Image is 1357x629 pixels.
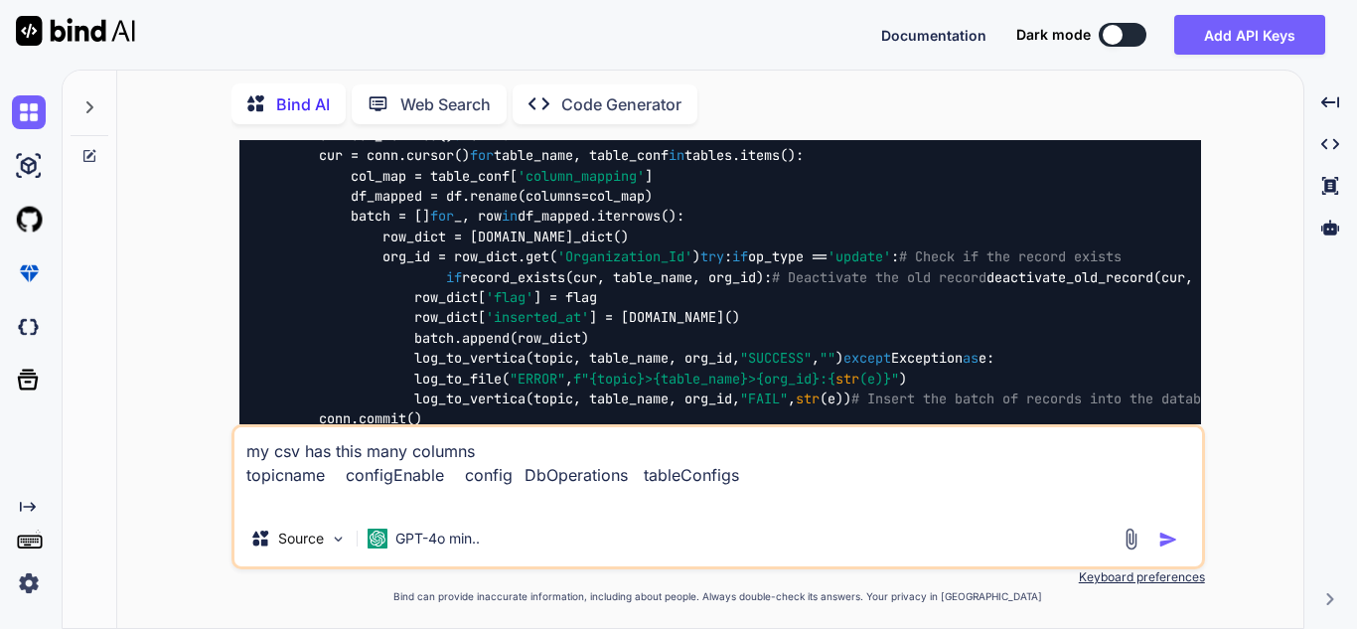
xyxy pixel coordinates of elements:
span: "SUCCESS" [740,350,812,368]
span: str [835,370,859,388]
span: Documentation [881,27,986,44]
span: in [502,208,518,226]
span: for [470,147,494,165]
span: str [796,390,820,407]
span: "FAIL" [740,390,788,407]
img: Pick Models [330,531,347,548]
button: Documentation [881,25,986,46]
span: as [963,350,979,368]
span: { (e)} [828,370,891,388]
p: Bind AI [276,92,330,116]
p: Code Generator [561,92,681,116]
p: GPT-4o min.. [395,529,480,549]
span: {org_id} [756,370,820,388]
img: icon [1158,530,1178,550]
p: Source [278,529,324,549]
span: {topic} [589,370,645,388]
span: 'flag' [486,288,533,306]
button: Add API Keys [1174,15,1325,55]
span: if [732,248,748,266]
span: if [446,268,462,286]
span: "" [820,350,835,368]
img: darkCloudIdeIcon [12,310,46,344]
img: Bind AI [16,16,135,46]
span: in [669,147,684,165]
img: ai-studio [12,149,46,183]
textarea: my csv has this many columns topicname configEnable config DbOperations tableConfigs [234,427,1202,511]
span: 'Organization_Id' [557,248,692,266]
span: 'column_mapping' [518,167,645,185]
span: Dark mode [1016,25,1091,45]
img: chat [12,95,46,129]
span: # Deactivate the old record [772,268,986,286]
span: try [700,248,724,266]
img: settings [12,566,46,600]
img: GPT-4o mini [368,529,387,549]
img: attachment [1120,528,1142,550]
span: 'update' [828,248,891,266]
span: {table_name} [653,370,748,388]
span: 'inserted_at' [486,309,589,327]
span: except [843,350,891,368]
span: # Check if the record exists [899,248,1122,266]
p: Keyboard preferences [231,569,1205,585]
span: "ERROR" [510,370,565,388]
span: for [430,208,454,226]
p: Web Search [400,92,491,116]
img: githubLight [12,203,46,236]
span: # Insert the batch of records into the database [851,390,1225,407]
p: Bind can provide inaccurate information, including about people. Always double-check its answers.... [231,589,1205,604]
img: premium [12,256,46,290]
span: f" > > : " [573,370,899,388]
